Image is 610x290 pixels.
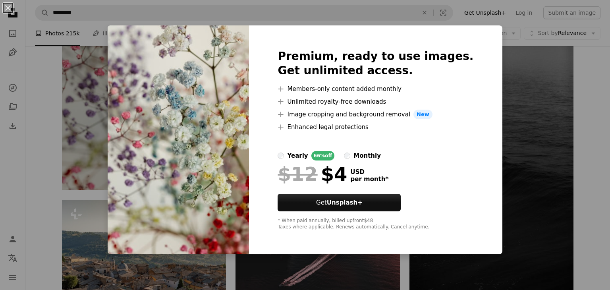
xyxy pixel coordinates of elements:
li: Unlimited royalty-free downloads [278,97,473,106]
div: monthly [353,151,381,160]
div: yearly [287,151,308,160]
input: yearly66%off [278,153,284,159]
span: per month * [350,176,388,183]
span: $12 [278,164,317,184]
li: Members-only content added monthly [278,84,473,94]
li: Image cropping and background removal [278,110,473,119]
span: USD [350,168,388,176]
input: monthly [344,153,350,159]
strong: Unsplash+ [327,199,363,206]
button: GetUnsplash+ [278,194,401,211]
h2: Premium, ready to use images. Get unlimited access. [278,49,473,78]
div: * When paid annually, billed upfront $48 Taxes where applicable. Renews automatically. Cancel any... [278,218,473,230]
div: $4 [278,164,347,184]
img: premium_photo-1676478746990-4ef5c8ef234a [108,25,249,254]
div: 66% off [311,151,335,160]
span: New [413,110,432,119]
li: Enhanced legal protections [278,122,473,132]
